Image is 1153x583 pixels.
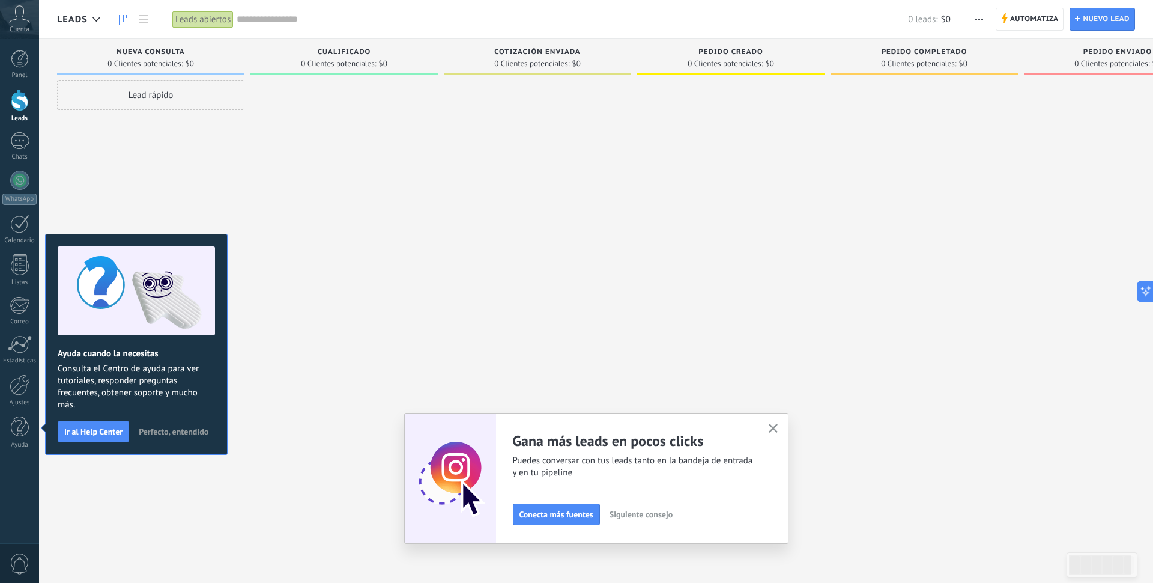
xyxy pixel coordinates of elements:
[2,115,37,123] div: Leads
[941,14,951,25] span: $0
[698,48,763,56] span: Pedido creado
[379,60,387,67] span: $0
[494,48,581,56] span: Cotización enviada
[1074,60,1149,67] span: 0 Clientes potenciales:
[10,26,29,34] span: Cuenta
[513,455,754,479] span: Puedes conversar con tus leads tanto en la bandeja de entrada y en tu pipeline
[2,399,37,407] div: Ajustes
[643,48,819,58] div: Pedido creado
[2,194,37,205] div: WhatsApp
[1070,8,1135,31] a: Nuevo lead
[57,14,88,25] span: Leads
[519,510,593,519] span: Conecta más fuentes
[172,11,234,28] div: Leads abiertos
[837,48,1012,58] div: Pedido completado
[2,237,37,245] div: Calendario
[318,48,371,56] span: Cualificado
[610,510,673,519] span: Siguiente consejo
[117,48,184,56] span: Nueva consulta
[2,153,37,161] div: Chats
[133,423,214,441] button: Perfecto, entendido
[513,432,754,450] h2: Gana más leads en pocos clicks
[1083,48,1152,56] span: Pedido enviado
[63,48,238,58] div: Nueva consulta
[256,48,432,58] div: Cualificado
[2,279,37,287] div: Listas
[58,348,215,359] h2: Ayuda cuando la necesitas
[2,72,37,79] div: Panel
[959,60,967,67] span: $0
[572,60,581,67] span: $0
[58,421,129,442] button: Ir al Help Center
[186,60,194,67] span: $0
[908,14,937,25] span: 0 leads:
[57,80,244,110] div: Lead rápido
[970,8,988,31] button: Más
[107,60,183,67] span: 0 Clientes potenciales:
[139,427,208,436] span: Perfecto, entendido
[58,363,215,411] span: Consulta el Centro de ayuda para ver tutoriales, responder preguntas frecuentes, obtener soporte ...
[301,60,376,67] span: 0 Clientes potenciales:
[113,8,133,31] a: Leads
[2,357,37,365] div: Estadísticas
[882,48,967,56] span: Pedido completado
[604,505,678,523] button: Siguiente consejo
[2,441,37,449] div: Ayuda
[2,318,37,326] div: Correo
[494,60,569,67] span: 0 Clientes potenciales:
[1083,8,1130,30] span: Nuevo lead
[996,8,1064,31] a: Automatiza
[513,504,600,525] button: Conecta más fuentes
[133,8,154,31] a: Lista
[881,60,956,67] span: 0 Clientes potenciales:
[766,60,774,67] span: $0
[1010,8,1059,30] span: Automatiza
[450,48,625,58] div: Cotización enviada
[64,427,123,436] span: Ir al Help Center
[688,60,763,67] span: 0 Clientes potenciales:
